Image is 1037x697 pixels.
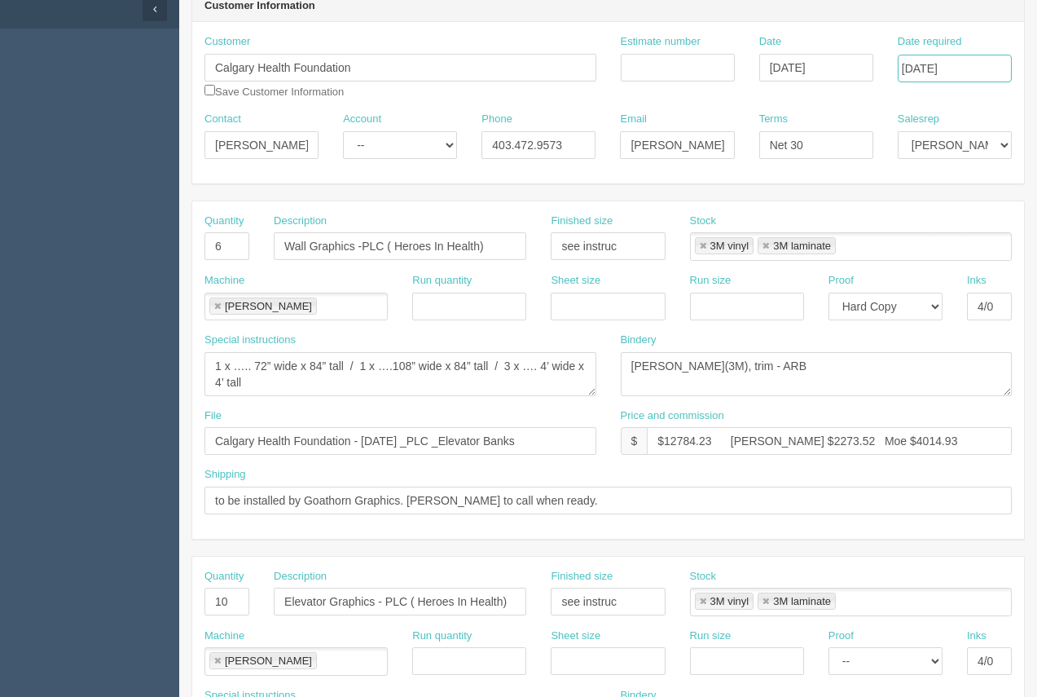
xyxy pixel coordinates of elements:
[204,629,244,644] label: Machine
[621,352,1013,396] textarea: [PERSON_NAME](3M), trim - ARB
[773,596,831,607] div: 3M laminate
[621,333,657,348] label: Bindery
[204,333,296,348] label: Special instructions
[204,467,246,483] label: Shipping
[551,629,600,644] label: Sheet size
[412,629,472,644] label: Run quantity
[898,34,962,50] label: Date required
[759,34,781,50] label: Date
[621,408,724,424] label: Price and commission
[204,54,596,82] input: Enter customer name
[690,214,717,229] label: Stock
[621,34,701,50] label: Estimate number
[773,240,831,251] div: 3M laminate
[967,629,986,644] label: Inks
[898,112,939,127] label: Salesrep
[204,214,244,229] label: Quantity
[274,569,327,585] label: Description
[551,273,600,289] label: Sheet size
[343,112,381,127] label: Account
[690,569,717,585] label: Stock
[204,408,222,424] label: File
[710,240,749,251] div: 3M vinyl
[620,112,647,127] label: Email
[621,427,648,455] div: $
[204,273,244,289] label: Machine
[204,352,596,396] textarea: 1 x ….. 72” wide x 84” tall / 1 x ….108” wide x 84” tall / 3 x …. 4’ wide x 4’ tall
[710,596,749,607] div: 3M vinyl
[690,273,732,289] label: Run size
[481,112,512,127] label: Phone
[759,112,788,127] label: Terms
[551,569,613,585] label: Finished size
[204,34,596,99] div: Save Customer Information
[204,569,244,585] label: Quantity
[225,301,312,311] div: [PERSON_NAME]
[204,112,241,127] label: Contact
[967,273,986,289] label: Inks
[690,629,732,644] label: Run size
[225,655,312,666] div: [PERSON_NAME]
[828,273,854,289] label: Proof
[204,34,250,50] label: Customer
[274,214,327,229] label: Description
[828,629,854,644] label: Proof
[412,273,472,289] label: Run quantity
[551,214,613,229] label: Finished size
